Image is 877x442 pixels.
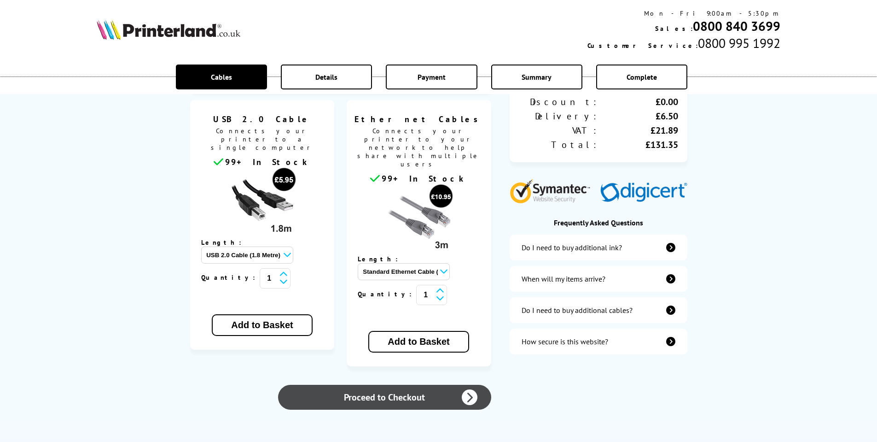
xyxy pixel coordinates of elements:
span: Details [315,72,337,82]
div: £6.50 [598,110,678,122]
a: 0800 840 3699 [693,18,780,35]
img: usb cable [227,167,296,236]
div: £131.35 [598,139,678,151]
span: Customer Service: [587,41,698,50]
span: Cables [211,72,232,82]
div: Do I need to buy additional cables? [522,306,633,315]
span: USB 2.0 Cable [197,114,328,124]
div: Mon - Fri 9:00am - 5:30pm [587,9,780,18]
span: Payment [418,72,446,82]
div: Total: [519,139,598,151]
div: Frequently Asked Questions [510,218,687,227]
img: Symantec Website Security [510,177,597,203]
span: Ethernet Cables [354,114,484,124]
img: Digicert [600,183,687,203]
button: Add to Basket [212,314,312,336]
a: additional-ink [510,235,687,260]
span: 0800 995 1992 [698,35,780,52]
div: Discount: [519,96,598,108]
img: Printerland Logo [97,19,240,40]
div: How secure is this website? [522,337,608,346]
span: Summary [522,72,552,82]
span: Quantity: [201,273,260,282]
span: Connects your printer to your network to help share with multiple users [351,124,487,173]
span: Sales: [655,24,693,33]
div: VAT: [519,124,598,136]
div: £21.89 [598,124,678,136]
span: 99+ In Stock [225,157,311,167]
a: Proceed to Checkout [278,385,491,410]
a: secure-website [510,329,687,354]
span: Length: [201,238,250,247]
a: items-arrive [510,266,687,292]
span: Length: [358,255,407,263]
span: Complete [627,72,657,82]
button: Add to Basket [368,331,469,353]
div: £0.00 [598,96,678,108]
span: 99+ In Stock [382,173,467,184]
span: Quantity: [358,290,416,298]
div: Do I need to buy additional ink? [522,243,622,252]
span: Connects your printer to a single computer [195,124,330,156]
div: When will my items arrive? [522,274,605,283]
img: Ethernet cable [384,184,453,253]
div: Delivery: [519,110,598,122]
a: additional-cables [510,297,687,323]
